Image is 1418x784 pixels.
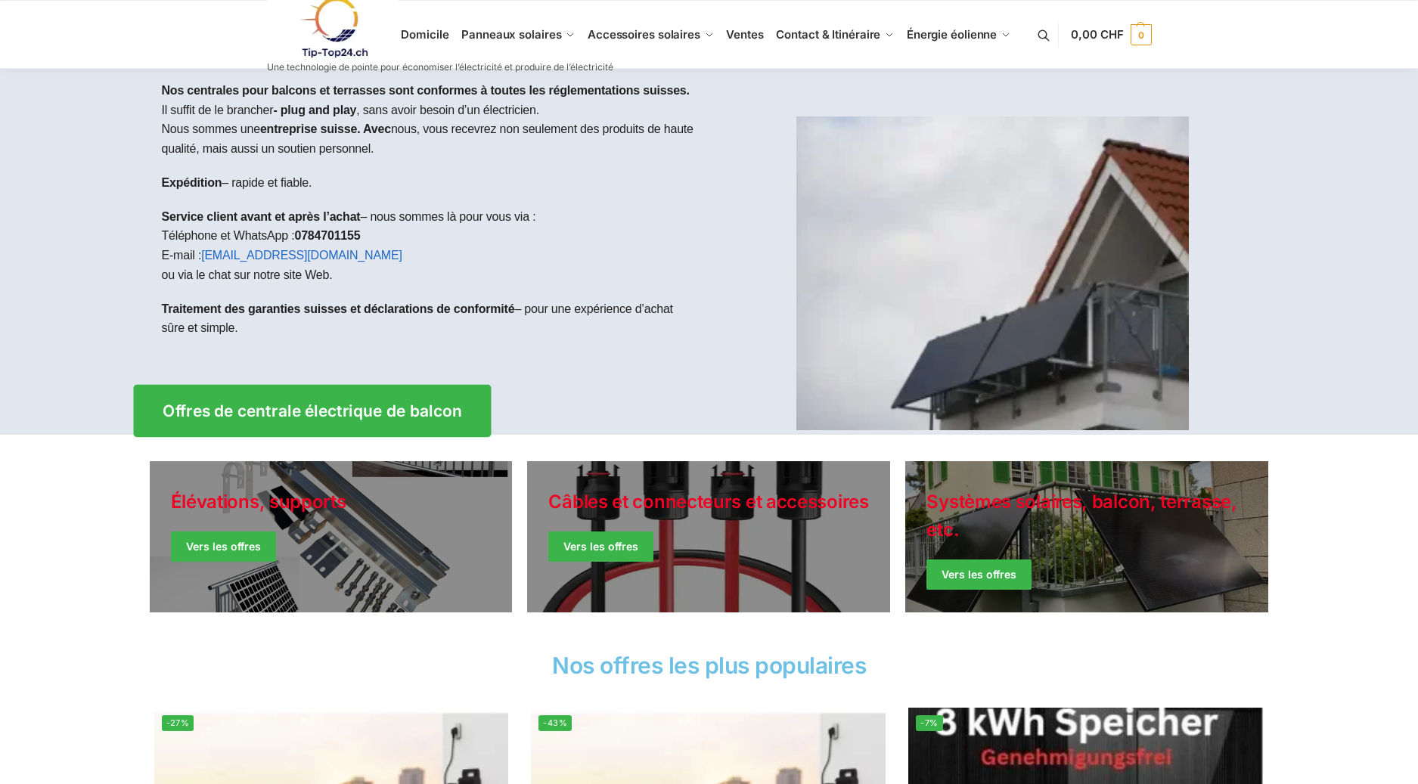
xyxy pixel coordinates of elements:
[201,249,402,262] a: [EMAIL_ADDRESS][DOMAIN_NAME]
[273,104,356,116] strong: - plug and play
[1131,24,1152,45] span: 0
[162,84,690,97] strong: Nos centrales pour balcons et terrasses sont conformes à toutes les réglementations suisses.
[260,122,391,135] strong: entreprise suisse. Avec
[133,385,491,437] a: Offres de centrale électrique de balcon
[163,403,462,419] span: Offres de centrale électrique de balcon
[267,63,613,72] p: Une technologie de pointe pour économiser l’électricité et produire de l’électricité
[1071,12,1151,57] a: 0,00 CHF 0
[150,654,1269,677] h2: Nos offres les plus populaires
[162,84,690,116] font: Il suffit de le brancher , sans avoir besoin d’un électricien.
[907,27,997,42] span: Énergie éolienne
[150,461,513,612] a: Style des Fêtes
[720,1,770,69] a: Ventes
[588,27,700,42] span: Accessoires solaires
[901,1,1017,69] a: Énergie éolienne
[527,461,890,612] a: Style des Fêtes
[796,116,1189,430] img: Home 1
[776,27,880,42] span: Contact & Itinéraire
[162,119,697,158] p: Nous sommes une nous, vous recevrez non seulement des produits de haute qualité, mais aussi un so...
[905,461,1268,612] a: Vestes d’hiver
[162,210,536,281] font: – nous sommes là pour vous via : Téléphone et WhatsApp : E-mail : ou via le chat sur notre site Web.
[1071,27,1123,42] span: 0,00 CHF
[162,176,222,189] strong: Expédition
[162,302,673,335] font: – pour une expérience d’achat sûre et simple.
[162,210,361,223] strong: Service client avant et après l’achat
[726,27,763,42] span: Ventes
[162,176,312,189] font: – rapide et fiable.
[582,1,721,69] a: Accessoires solaires
[162,302,515,315] strong: Traitement des garanties suisses et déclarations de conformité
[770,1,901,69] a: Contact & Itinéraire
[294,229,360,242] strong: 0784701155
